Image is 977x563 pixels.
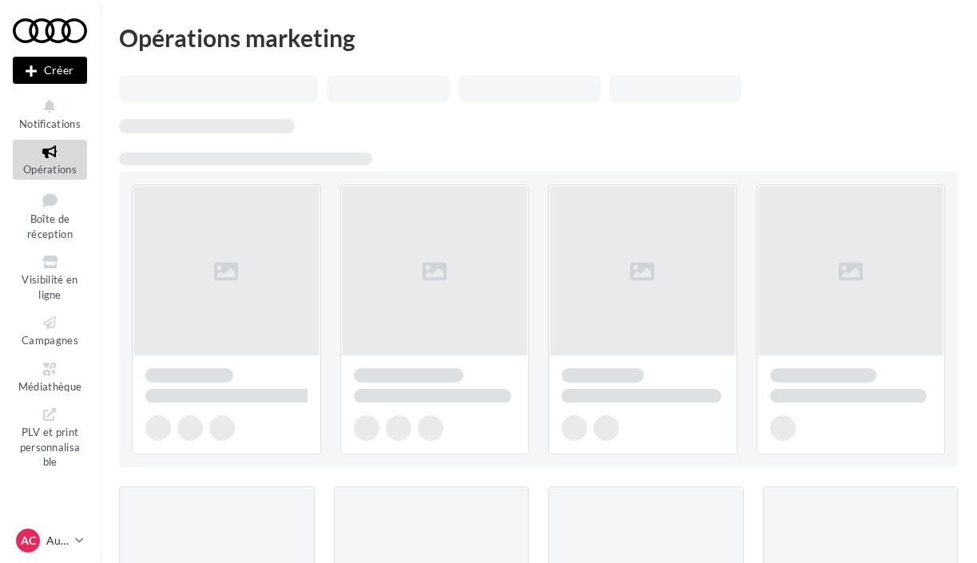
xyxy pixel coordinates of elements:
span: Campagnes [22,334,78,347]
a: Boîte de réception [13,186,87,244]
span: Notifications [19,117,81,130]
div: Nouvelle campagne [13,57,87,84]
span: AC [21,533,36,549]
button: Créer [13,57,87,84]
div: Opérations marketing [119,26,958,50]
a: PLV et print personnalisable [13,402,87,472]
a: Visibilité en ligne [13,250,87,304]
a: Opérations [13,140,87,179]
a: Médiathèque [13,357,87,396]
a: AC Audi CHAMBOURCY [13,525,87,556]
a: Campagnes [13,311,87,350]
span: Opérations [23,163,77,176]
button: Notifications [13,94,87,133]
span: PLV et print personnalisable [20,422,81,468]
span: Médiathèque [18,380,82,393]
span: Visibilité en ligne [22,273,77,301]
span: Boîte de réception [27,212,73,240]
p: Audi CHAMBOURCY [46,533,69,549]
